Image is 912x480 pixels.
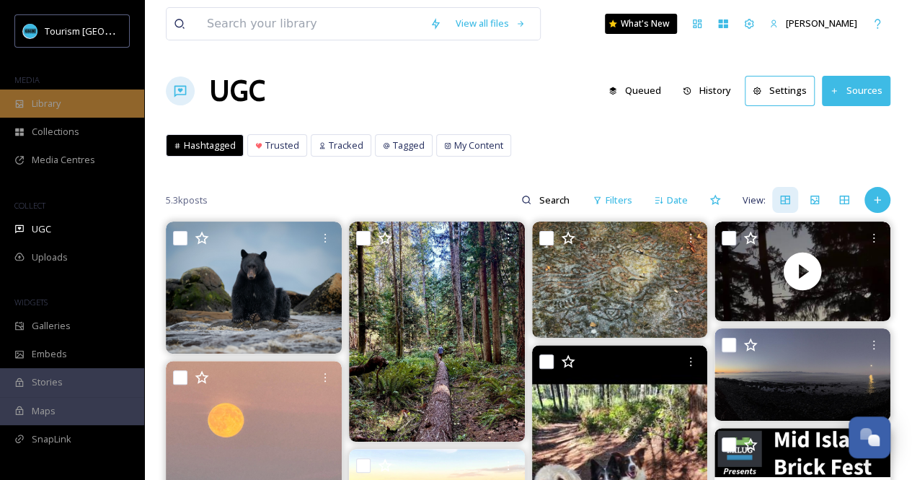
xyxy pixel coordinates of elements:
img: Great big verdant forest 3.0 #eldercedarnaturereserve #gabriolaisland #hikingadventures #rainforest [349,222,525,442]
button: Settings [745,76,815,105]
img: Rock-etchings of the Snuneymuxw First Nation in Nanaimo, BC.... Some of these are 1,000 years old... [532,222,708,338]
a: [PERSON_NAME] [762,9,864,38]
a: UGC [209,69,265,113]
span: MEDIA [14,74,40,85]
span: [PERSON_NAME] [786,17,857,30]
span: Filters [606,193,632,207]
a: What's New [605,14,677,34]
span: Uploads [32,250,68,264]
input: Search [531,186,578,214]
span: Galleries [32,319,71,333]
a: View all files [448,9,533,38]
img: thumbnail [714,222,890,321]
span: UGC [32,222,51,236]
span: WIDGETS [14,297,48,307]
span: SnapLink [32,432,71,446]
span: Tagged [393,139,425,152]
span: Hashtagged [184,139,236,152]
span: 5.3k posts [166,193,208,207]
span: Media Centres [32,153,95,167]
input: Search your library [200,8,422,40]
button: History [676,77,738,105]
span: Library [32,97,61,110]
span: Date [667,193,688,207]
span: Tracked [329,139,363,152]
a: Settings [745,76,822,105]
span: Maps [32,404,56,418]
a: History [676,77,745,105]
span: Collections [32,125,79,139]
img: The Harvest moon rise over The Strait of Georgia and Gabriola Island with Entrance Island to the ... [714,328,890,421]
a: Queued [601,77,676,105]
span: Embeds [32,347,67,361]
span: My Content [454,139,503,152]
img: Black Bear ✨ #vancouverisland #vancouverislandguide #explorevancouverisland #beautifulbc #explore... [166,222,342,354]
span: Trusted [265,139,299,152]
button: Open Chat [849,416,890,458]
span: COLLECT [14,200,45,211]
button: Sources [822,76,890,105]
span: Tourism [GEOGRAPHIC_DATA] [45,24,174,38]
img: tourism_nanaimo_logo.jpeg [23,24,37,38]
video: Ahhhh I didn’t have my thermal camera in time and they are so fast and so amazing. BATS!!!!🦇🦇 🦇 🦇... [714,222,890,321]
span: View: [743,193,766,207]
button: Queued [601,77,668,105]
span: Stories [32,375,63,389]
